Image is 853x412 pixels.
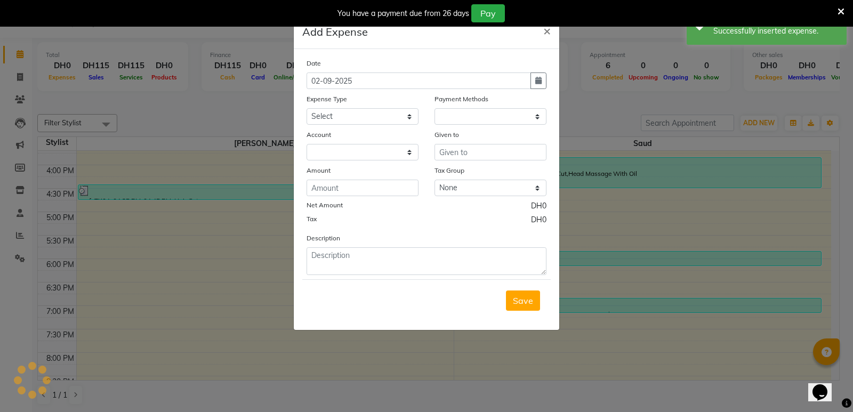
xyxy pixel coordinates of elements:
[434,166,464,175] label: Tax Group
[307,180,419,196] input: Amount
[531,214,546,228] span: DH0
[434,144,546,160] input: Given to
[302,24,368,40] h5: Add Expense
[307,59,321,68] label: Date
[307,166,331,175] label: Amount
[471,4,505,22] button: Pay
[506,290,540,311] button: Save
[513,295,533,306] span: Save
[808,369,842,401] iframe: chat widget
[307,94,347,104] label: Expense Type
[307,130,331,140] label: Account
[535,15,559,45] button: Close
[307,233,340,243] label: Description
[531,200,546,214] span: DH0
[307,200,343,210] label: Net Amount
[337,8,469,19] div: You have a payment due from 26 days
[543,22,551,38] span: ×
[434,130,459,140] label: Given to
[307,214,317,224] label: Tax
[434,94,488,104] label: Payment Methods
[713,26,839,37] div: Successfully inserted expense.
